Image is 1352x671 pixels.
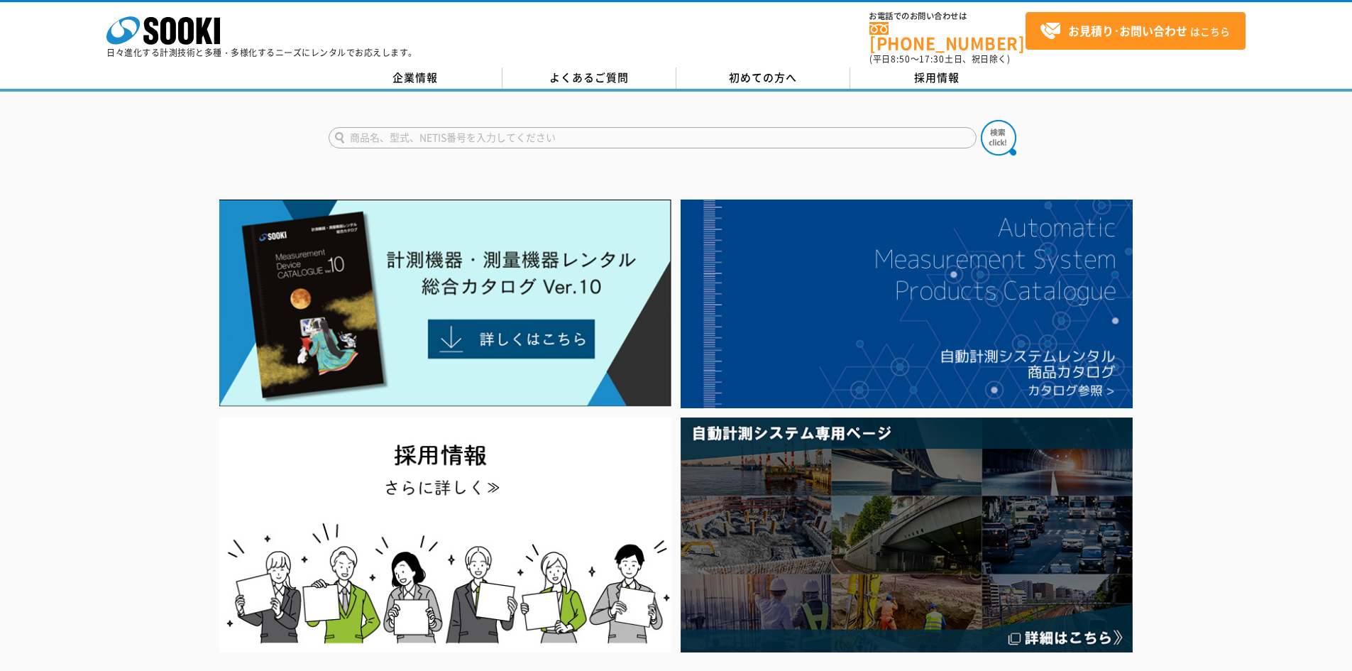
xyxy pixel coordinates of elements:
[919,53,945,65] span: 17:30
[869,12,1026,21] span: お電話でのお問い合わせは
[502,67,676,89] a: よくあるご質問
[329,127,977,148] input: 商品名、型式、NETIS番号を入力してください
[981,120,1016,156] img: btn_search.png
[106,48,417,57] p: 日々進化する計測技術と多種・多様化するニーズにレンタルでお応えします。
[1068,22,1187,39] strong: お見積り･お問い合わせ
[869,22,1026,51] a: [PHONE_NUMBER]
[729,70,797,85] span: 初めての方へ
[891,53,911,65] span: 8:50
[681,200,1133,408] img: 自動計測システムカタログ
[1026,12,1246,50] a: お見積り･お問い合わせはこちら
[1040,21,1230,42] span: はこちら
[219,200,671,407] img: Catalog Ver10
[676,67,850,89] a: 初めての方へ
[219,418,671,653] img: SOOKI recruit
[681,418,1133,653] img: 自動計測システム専用ページ
[869,53,1010,65] span: (平日 ～ 土日、祝日除く)
[850,67,1024,89] a: 採用情報
[329,67,502,89] a: 企業情報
